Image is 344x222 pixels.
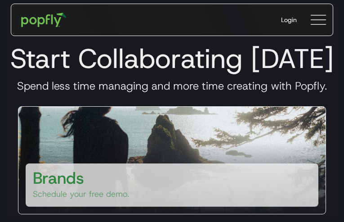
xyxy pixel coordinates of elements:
p: Schedule your free demo. [33,189,129,199]
h1: Start Collaborating [DATE] [7,42,337,75]
h3: Spend less time managing and more time creating with Popfly. [7,79,337,93]
a: home [15,6,73,33]
h3: Brands [33,167,84,189]
a: Login [274,8,304,32]
div: Login [281,15,297,24]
